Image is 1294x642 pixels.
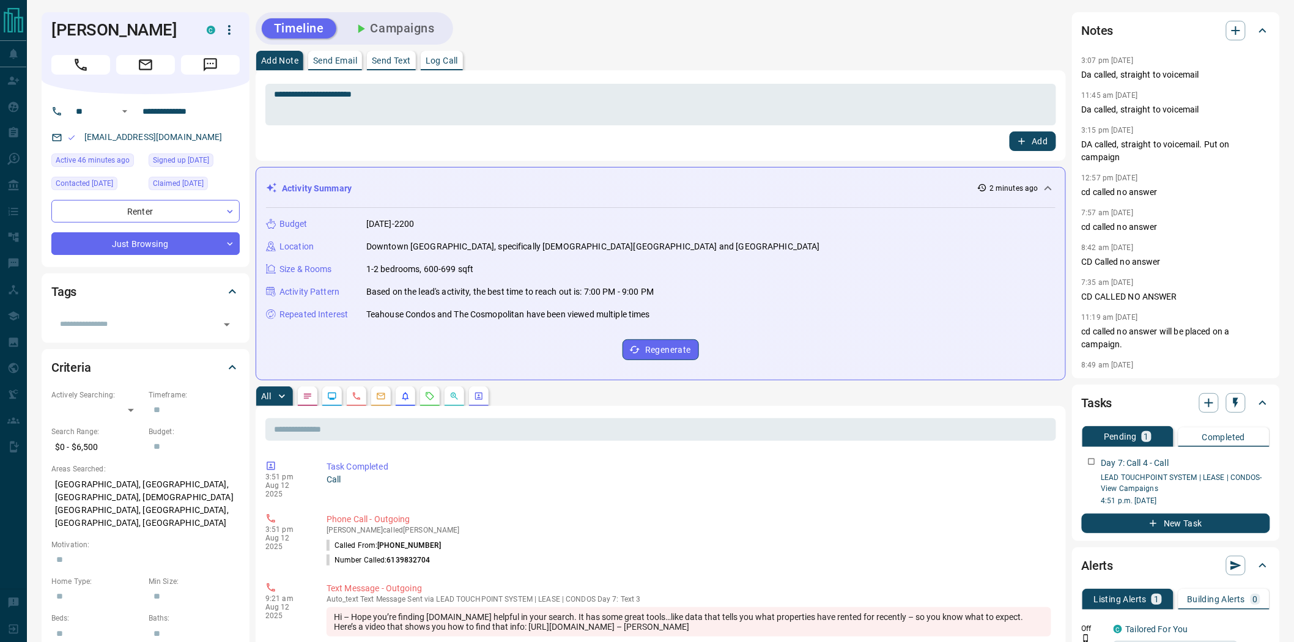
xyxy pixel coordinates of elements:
[366,240,820,253] p: Downtown [GEOGRAPHIC_DATA], specifically [DEMOGRAPHIC_DATA][GEOGRAPHIC_DATA] and [GEOGRAPHIC_DATA]
[181,55,240,75] span: Message
[51,389,142,400] p: Actively Searching:
[327,582,1051,595] p: Text Message - Outgoing
[149,177,240,194] div: Mon Jan 27 2025
[1126,624,1188,634] a: Tailored For You
[372,56,411,65] p: Send Text
[1114,625,1122,633] div: condos.ca
[51,277,240,306] div: Tags
[1094,595,1147,603] p: Listing Alerts
[1082,514,1270,533] button: New Task
[1082,278,1134,287] p: 7:35 am [DATE]
[1082,623,1106,634] p: Off
[1101,495,1270,506] p: 4:51 p.m. [DATE]
[377,541,441,550] span: [PHONE_NUMBER]
[51,282,76,301] h2: Tags
[327,513,1051,526] p: Phone Call - Outgoing
[265,473,308,481] p: 3:51 pm
[366,308,650,321] p: Teahouse Condos and The Cosmopolitan have been viewed multiple times
[207,26,215,34] div: condos.ca
[1082,56,1134,65] p: 3:07 pm [DATE]
[1104,432,1137,441] p: Pending
[51,576,142,587] p: Home Type:
[265,603,308,620] p: Aug 12 2025
[474,391,484,401] svg: Agent Actions
[1101,457,1169,470] p: Day 7: Call 4 - Call
[352,391,361,401] svg: Calls
[327,595,358,603] span: auto_text
[51,358,91,377] h2: Criteria
[327,391,337,401] svg: Lead Browsing Activity
[1082,221,1270,234] p: cd called no answer
[449,391,459,401] svg: Opportunities
[1082,388,1270,418] div: Tasks
[51,463,240,474] p: Areas Searched:
[265,481,308,498] p: Aug 12 2025
[149,389,240,400] p: Timeframe:
[1082,551,1270,580] div: Alerts
[282,182,352,195] p: Activity Summary
[51,200,240,223] div: Renter
[51,426,142,437] p: Search Range:
[84,132,223,142] a: [EMAIL_ADDRESS][DOMAIN_NAME]
[1082,313,1138,322] p: 11:19 am [DATE]
[1082,16,1270,45] div: Notes
[327,595,1051,603] p: Text Message Sent via LEAD TOUCHPOINT SYSTEM | LEASE | CONDOS Day 7: Text 3
[1082,126,1134,135] p: 3:15 pm [DATE]
[51,177,142,194] div: Sun Aug 10 2025
[1253,595,1258,603] p: 0
[1082,243,1134,252] p: 8:42 am [DATE]
[67,133,76,142] svg: Email Valid
[327,555,431,566] p: Number Called:
[1082,208,1134,217] p: 7:57 am [DATE]
[1082,138,1270,164] p: DA called, straight to voicemail. Put on campaign
[266,177,1056,200] div: Activity Summary2 minutes ago
[387,556,431,564] span: 6139832704
[1082,361,1134,369] p: 8:49 am [DATE]
[1010,131,1056,151] button: Add
[279,263,332,276] p: Size & Rooms
[265,525,308,534] p: 3:51 pm
[1082,256,1270,268] p: CD Called no answer
[327,526,1051,534] p: [PERSON_NAME] called [PERSON_NAME]
[56,154,130,166] span: Active 46 minutes ago
[623,339,699,360] button: Regenerate
[1082,174,1138,182] p: 12:57 pm [DATE]
[51,437,142,457] p: $0 - $6,500
[261,392,271,400] p: All
[1154,595,1159,603] p: 1
[51,353,240,382] div: Criteria
[313,56,357,65] p: Send Email
[117,104,132,119] button: Open
[51,153,142,171] div: Tue Aug 12 2025
[1082,325,1270,351] p: cd called no answer will be placed on a campaign.
[51,613,142,624] p: Beds:
[366,286,654,298] p: Based on the lead's activity, the best time to reach out is: 7:00 PM - 9:00 PM
[51,232,240,255] div: Just Browsing
[327,473,1051,486] p: Call
[262,18,336,39] button: Timeline
[279,240,314,253] p: Location
[1202,433,1246,441] p: Completed
[1082,393,1112,413] h2: Tasks
[1082,103,1270,116] p: Da called, straight to voicemail
[153,177,204,190] span: Claimed [DATE]
[153,154,209,166] span: Signed up [DATE]
[1188,595,1246,603] p: Building Alerts
[51,539,240,550] p: Motivation:
[425,391,435,401] svg: Requests
[261,56,298,65] p: Add Note
[327,540,441,551] p: Called From:
[279,308,348,321] p: Repeated Interest
[149,153,240,171] div: Sun Jan 26 2025
[279,286,339,298] p: Activity Pattern
[149,426,240,437] p: Budget:
[401,391,410,401] svg: Listing Alerts
[218,316,235,333] button: Open
[116,55,175,75] span: Email
[376,391,386,401] svg: Emails
[279,218,308,231] p: Budget
[265,594,308,603] p: 9:21 am
[327,607,1051,636] div: Hi – Hope you’re finding [DOMAIN_NAME] helpful in your search. It has some great tools…like data ...
[341,18,447,39] button: Campaigns
[303,391,312,401] svg: Notes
